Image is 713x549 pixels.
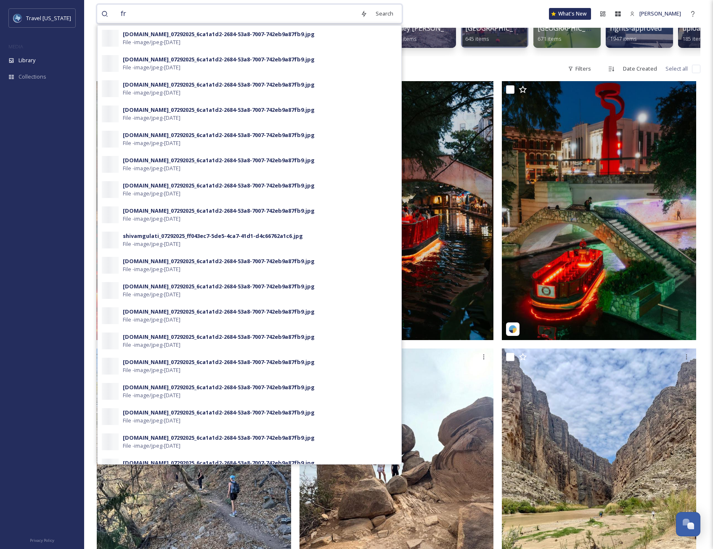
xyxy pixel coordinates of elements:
[123,131,315,139] div: [DOMAIN_NAME]_07292025_6ca1a1d2-2684-53a8-7007-742eb9a87fb9.jpg
[564,61,595,77] div: Filters
[619,61,661,77] div: Date Created
[123,63,180,71] span: File - image/jpeg - [DATE]
[639,10,681,17] span: [PERSON_NAME]
[123,417,180,425] span: File - image/jpeg - [DATE]
[123,164,180,172] span: File - image/jpeg - [DATE]
[502,81,696,340] img: ando_kurohige-18316478503245472.jpeg
[123,383,315,391] div: [DOMAIN_NAME]_07292025_6ca1a1d2-2684-53a8-7007-742eb9a87fb9.jpg
[123,358,315,366] div: [DOMAIN_NAME]_07292025_6ca1a1d2-2684-53a8-7007-742eb9a87fb9.jpg
[626,5,685,22] a: [PERSON_NAME]
[13,14,22,22] img: images%20%281%29.jpeg
[682,35,706,42] span: 185 items
[8,43,23,50] span: MEDIA
[465,24,533,33] span: [GEOGRAPHIC_DATA]
[123,30,315,38] div: [DOMAIN_NAME]_07292025_6ca1a1d2-2684-53a8-7007-742eb9a87fb9.jpg
[123,55,315,63] div: [DOMAIN_NAME]_07292025_6ca1a1d2-2684-53a8-7007-742eb9a87fb9.jpg
[123,366,180,374] span: File - image/jpeg - [DATE]
[509,325,517,333] img: snapsea-logo.png
[97,65,117,73] span: 155 file s
[123,232,303,240] div: shivamgulati_07292025_ff043ec7-5de5-4ca7-41d1-d4c66762a1c6.jpg
[123,290,180,298] span: File - image/jpeg - [DATE]
[682,24,712,33] span: uploaded
[123,215,180,223] span: File - image/jpeg - [DATE]
[123,265,180,273] span: File - image/jpeg - [DATE]
[123,257,315,265] div: [DOMAIN_NAME]_07292025_6ca1a1d2-2684-53a8-7007-742eb9a87fb9.jpg
[123,240,180,248] span: File - image/jpeg - [DATE]
[117,5,356,23] input: Search your library
[610,35,637,42] span: 1947 items
[123,114,180,122] span: File - image/jpeg - [DATE]
[123,409,315,417] div: [DOMAIN_NAME]_07292025_6ca1a1d2-2684-53a8-7007-742eb9a87fb9.jpg
[123,38,180,46] span: File - image/jpeg - [DATE]
[97,81,291,340] img: ando_kurohige-17944499568035279.jpeg
[123,106,315,114] div: [DOMAIN_NAME]_07292025_6ca1a1d2-2684-53a8-7007-742eb9a87fb9.jpg
[123,190,180,198] span: File - image/jpeg - [DATE]
[123,156,315,164] div: [DOMAIN_NAME]_07292025_6ca1a1d2-2684-53a8-7007-742eb9a87fb9.jpg
[123,391,180,399] span: File - image/jpeg - [DATE]
[26,14,71,22] span: Travel [US_STATE]
[538,24,643,33] span: [GEOGRAPHIC_DATA][US_STATE]
[123,89,180,97] span: File - image/jpeg - [DATE]
[393,35,417,42] span: 324 items
[30,538,54,543] span: Privacy Policy
[610,24,662,33] span: rights-approved
[123,459,315,467] div: [DOMAIN_NAME]_07292025_6ca1a1d2-2684-53a8-7007-742eb9a87fb9.jpg
[123,442,180,450] span: File - image/jpeg - [DATE]
[123,341,180,349] span: File - image/jpeg - [DATE]
[123,434,315,442] div: [DOMAIN_NAME]_07292025_6ca1a1d2-2684-53a8-7007-742eb9a87fb9.jpg
[123,282,315,290] div: [DOMAIN_NAME]_07292025_6ca1a1d2-2684-53a8-7007-742eb9a87fb9.jpg
[19,73,46,81] span: Collections
[123,316,180,324] span: File - image/jpeg - [DATE]
[19,56,35,64] span: Library
[123,182,315,190] div: [DOMAIN_NAME]_07292025_6ca1a1d2-2684-53a8-7007-742eb9a87fb9.jpg
[123,333,315,341] div: [DOMAIN_NAME]_07292025_6ca1a1d2-2684-53a8-7007-742eb9a87fb9.jpg
[538,35,562,42] span: 671 items
[676,512,700,536] button: Open Chat
[371,5,398,22] div: Search
[123,139,180,147] span: File - image/jpeg - [DATE]
[123,81,315,89] div: [DOMAIN_NAME]_07292025_6ca1a1d2-2684-53a8-7007-742eb9a87fb9.jpg
[393,24,466,33] span: Piney [PERSON_NAME]
[549,8,591,20] a: What's New
[30,535,54,545] a: Privacy Policy
[123,308,315,316] div: [DOMAIN_NAME]_07292025_6ca1a1d2-2684-53a8-7007-742eb9a87fb9.jpg
[465,35,489,42] span: 645 items
[665,65,688,73] span: Select all
[123,207,315,215] div: [DOMAIN_NAME]_07292025_6ca1a1d2-2684-53a8-7007-742eb9a87fb9.jpg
